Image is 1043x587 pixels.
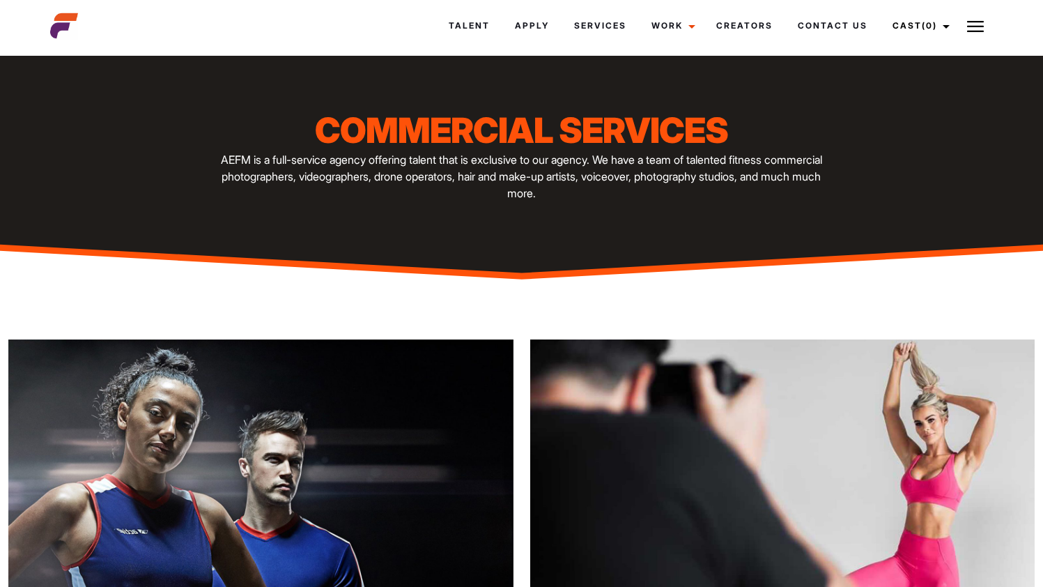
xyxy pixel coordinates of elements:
a: Services [562,7,639,45]
a: Cast(0) [880,7,958,45]
a: Talent [436,7,502,45]
img: Burger icon [967,18,984,35]
a: Contact Us [785,7,880,45]
span: (0) [922,20,937,31]
img: cropped-aefm-brand-fav-22-square.png [50,12,78,40]
p: AEFM is a full-service agency offering talent that is exclusive to our agency. We have a team of ... [210,151,833,201]
a: Work [639,7,704,45]
a: Creators [704,7,785,45]
h1: Commercial Services [210,109,833,151]
a: Apply [502,7,562,45]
